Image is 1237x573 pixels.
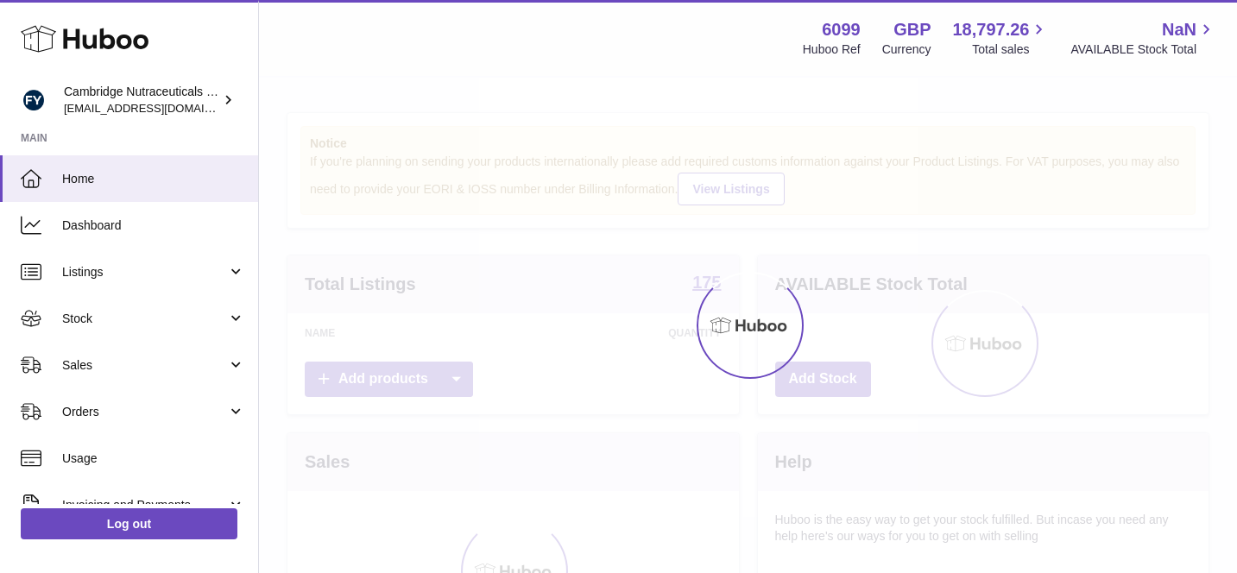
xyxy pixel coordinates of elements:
a: 18,797.26 Total sales [952,18,1049,58]
div: Huboo Ref [803,41,861,58]
span: Listings [62,264,227,280]
span: NaN [1162,18,1196,41]
a: Log out [21,508,237,539]
span: Sales [62,357,227,374]
span: Home [62,171,245,187]
span: [EMAIL_ADDRESS][DOMAIN_NAME] [64,101,254,115]
span: Total sales [972,41,1049,58]
img: huboo@camnutra.com [21,87,47,113]
span: 18,797.26 [952,18,1029,41]
a: NaN AVAILABLE Stock Total [1070,18,1216,58]
span: AVAILABLE Stock Total [1070,41,1216,58]
div: Currency [882,41,931,58]
strong: GBP [893,18,931,41]
div: Cambridge Nutraceuticals Ltd [64,84,219,116]
span: Usage [62,450,245,467]
span: Orders [62,404,227,420]
strong: 6099 [822,18,861,41]
span: Invoicing and Payments [62,497,227,513]
span: Dashboard [62,217,245,234]
span: Stock [62,311,227,327]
